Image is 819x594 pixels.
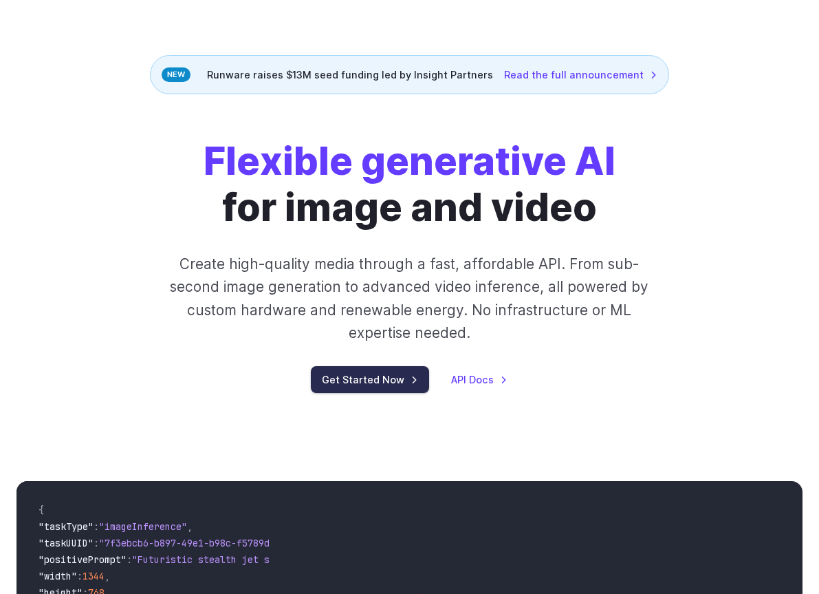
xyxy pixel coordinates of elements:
span: : [127,553,132,566]
span: : [77,570,83,582]
span: , [105,570,110,582]
a: Get Started Now [311,366,429,393]
span: "Futuristic stealth jet streaking through a neon-lit cityscape with glowing purple exhaust" [132,553,633,566]
span: { [39,504,44,516]
strong: Flexible generative AI [204,138,615,184]
span: , [187,520,193,533]
span: "taskType" [39,520,94,533]
h1: for image and video [204,138,615,231]
a: Read the full announcement [504,67,657,83]
span: "imageInference" [99,520,187,533]
span: 1344 [83,570,105,582]
span: "7f3ebcb6-b897-49e1-b98c-f5789d2d40d7" [99,537,308,549]
span: : [94,520,99,533]
div: Runware raises $13M seed funding led by Insight Partners [150,55,669,94]
span: "taskUUID" [39,537,94,549]
span: "width" [39,570,77,582]
span: : [94,537,99,549]
span: "positivePrompt" [39,553,127,566]
p: Create high-quality media through a fast, affordable API. From sub-second image generation to adv... [158,253,662,344]
a: API Docs [451,372,507,388]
